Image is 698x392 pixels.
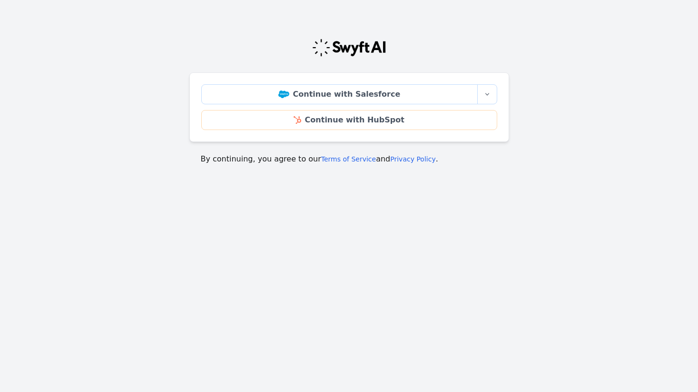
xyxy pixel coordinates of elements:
[294,116,301,124] img: HubSpot
[278,90,289,98] img: Salesforce
[312,38,387,57] img: Swyft Logo
[321,155,376,163] a: Terms of Service
[390,155,435,163] a: Privacy Policy
[201,153,498,165] p: By continuing, you agree to our and .
[201,84,478,104] a: Continue with Salesforce
[201,110,497,130] a: Continue with HubSpot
